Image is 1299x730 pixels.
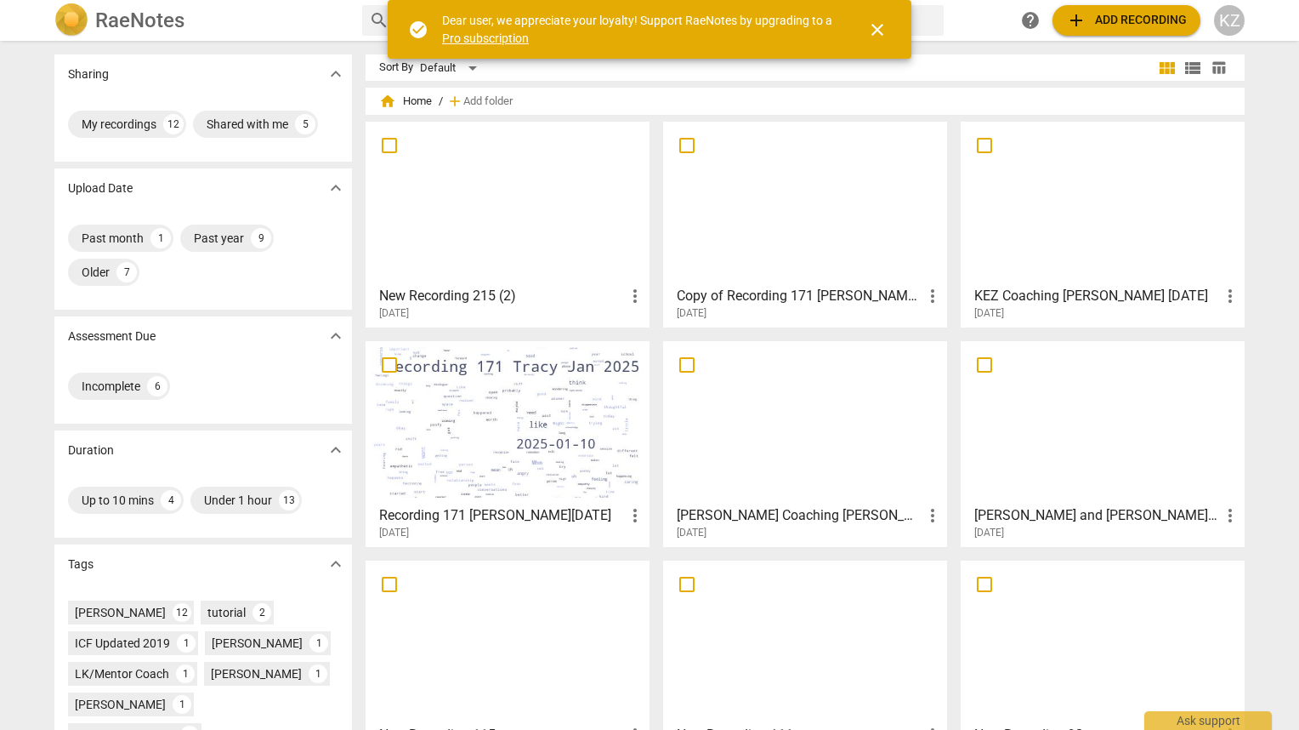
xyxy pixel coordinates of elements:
div: Incomplete [82,378,140,395]
span: Home [379,93,432,110]
div: [PERSON_NAME] [75,604,166,621]
div: Default [420,54,483,82]
img: Logo [54,3,88,37]
a: Help [1015,5,1046,36]
button: KZ [1214,5,1245,36]
div: [PERSON_NAME] [212,635,303,652]
a: KEZ Coaching [PERSON_NAME] [DATE][DATE] [967,128,1239,320]
h3: Zirkle Coaching Julia 135 [677,505,922,526]
div: Under 1 hour [204,492,272,509]
p: Sharing [68,66,109,83]
span: view_list [1183,58,1203,78]
div: Past year [194,230,244,247]
span: [DATE] [677,306,706,321]
div: My recordings [82,116,156,133]
div: 12 [163,114,184,134]
span: more_vert [625,286,645,306]
span: expand_more [326,178,346,198]
button: Upload [1052,5,1200,36]
span: expand_more [326,440,346,460]
button: Show more [323,551,349,577]
span: check_circle [408,20,428,40]
span: home [379,93,396,110]
p: Upload Date [68,180,133,197]
span: more_vert [1220,286,1240,306]
span: Add folder [463,95,513,108]
button: Show more [323,437,349,463]
h3: Recording 171 Tracy Jan 2025 [379,505,625,526]
a: Recording 171 [PERSON_NAME][DATE][DATE] [372,347,644,539]
span: [DATE] [974,306,1004,321]
span: close [867,20,888,40]
div: Shared with me [207,116,288,133]
a: [PERSON_NAME] and [PERSON_NAME] Coaching -20241028 2057-1[DATE] [967,347,1239,539]
p: Tags [68,556,94,573]
div: Older [82,264,110,281]
div: 1 [309,634,328,653]
button: Show more [323,323,349,349]
div: Past month [82,230,144,247]
div: 13 [279,490,299,510]
button: Show more [323,61,349,87]
span: view_module [1157,58,1177,78]
h3: Nikki and Kimberly Coaching -20241028 2057-1 [974,505,1220,526]
button: Tile view [1154,55,1180,81]
button: Show more [323,175,349,201]
div: 1 [150,228,171,248]
div: Sort By [379,61,413,74]
span: more_vert [1220,505,1240,526]
button: List view [1180,55,1205,81]
span: / [439,95,443,108]
span: expand_more [326,326,346,346]
span: add [1066,10,1086,31]
div: 6 [147,376,167,396]
a: New Recording 215 (2)[DATE] [372,128,644,320]
div: Dear user, we appreciate your loyalty! Support RaeNotes by upgrading to a [442,12,837,47]
h3: KEZ Coaching Tracy 1 27 2025 [974,286,1220,306]
div: ICF Updated 2019 [75,635,170,652]
button: Table view [1205,55,1231,81]
div: 9 [251,228,271,248]
span: help [1020,10,1041,31]
span: more_vert [922,286,943,306]
div: 4 [161,490,181,510]
span: more_vert [625,505,645,526]
span: expand_more [326,64,346,84]
span: table_chart [1211,60,1227,76]
span: [DATE] [379,306,409,321]
div: 12 [173,603,191,622]
span: [DATE] [974,526,1004,540]
div: [PERSON_NAME] [75,696,166,713]
div: 7 [116,262,137,282]
button: Close [857,9,898,50]
div: 1 [309,664,327,683]
a: Copy of Recording 171 [PERSON_NAME][DATE][DATE] [669,128,941,320]
span: search [369,10,389,31]
div: Up to 10 mins [82,492,154,509]
a: LogoRaeNotes [54,3,349,37]
span: expand_more [326,554,346,574]
a: [PERSON_NAME] Coaching [PERSON_NAME] 135[DATE] [669,347,941,539]
div: 5 [295,114,315,134]
h2: RaeNotes [95,9,184,32]
div: [PERSON_NAME] [211,665,302,682]
a: Pro subscription [442,31,529,45]
span: add [446,93,463,110]
p: Assessment Due [68,328,156,345]
div: 1 [177,634,196,653]
span: [DATE] [379,526,409,540]
div: tutorial [207,604,246,621]
div: 1 [173,695,191,714]
div: 1 [176,664,195,683]
span: Add recording [1066,10,1187,31]
p: Duration [68,442,114,459]
span: [DATE] [677,526,706,540]
h3: New Recording 215 (2) [379,286,625,306]
h3: Copy of Recording 171 Tracy Jan 2025 [677,286,922,306]
div: LK/Mentor Coach [75,665,169,682]
span: more_vert [922,505,943,526]
div: Ask support [1144,711,1272,730]
div: 2 [252,603,271,622]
